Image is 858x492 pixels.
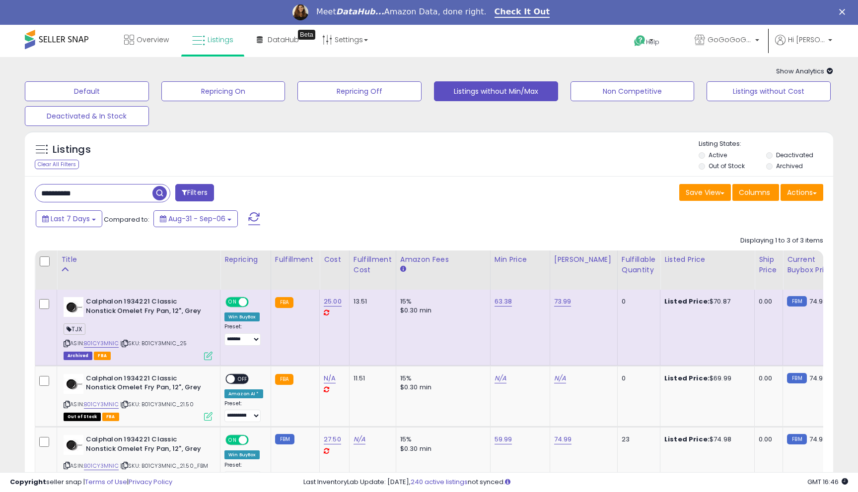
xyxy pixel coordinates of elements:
[64,413,101,421] span: All listings that are currently out of stock and unavailable for purchase on Amazon
[626,27,679,57] a: Help
[129,477,172,487] a: Privacy Policy
[64,297,213,359] div: ASIN:
[787,434,806,444] small: FBM
[554,434,572,444] a: 74.99
[807,477,848,487] span: 2025-09-14 16:46 GMT
[25,106,149,126] button: Deactivated & In Stock
[25,81,149,101] button: Default
[809,434,827,444] span: 74.98
[35,160,79,169] div: Clear All Filters
[495,297,512,307] a: 63.38
[86,374,207,395] b: Calphalon 1934221 Classic Nonstick Omelet Fry Pan, 12", Grey
[224,462,263,484] div: Preset:
[64,323,85,335] span: TJX
[224,254,267,265] div: Repricing
[707,81,831,101] button: Listings without Cost
[411,477,468,487] a: 240 active listings
[10,478,172,487] div: seller snap | |
[324,434,341,444] a: 27.50
[495,434,512,444] a: 59.99
[224,312,260,321] div: Win BuyBox
[634,35,646,47] i: Get Help
[664,297,710,306] b: Listed Price:
[554,254,613,265] div: [PERSON_NAME]
[776,66,833,76] span: Show Analytics
[224,400,263,423] div: Preset:
[85,477,127,487] a: Terms of Use
[759,297,775,306] div: 0.00
[354,374,388,383] div: 11.51
[224,450,260,459] div: Win BuyBox
[86,297,207,318] b: Calphalon 1934221 Classic Nonstick Omelet Fry Pan, 12", Grey
[175,184,214,201] button: Filters
[84,462,119,470] a: B01CY3MNIC
[776,151,813,159] label: Deactivated
[336,7,384,16] i: DataHub...
[275,254,315,265] div: Fulfillment
[137,35,169,45] span: Overview
[324,373,336,383] a: N/A
[120,339,187,347] span: | SKU: B01CY3MNIC_25
[732,184,779,201] button: Columns
[292,4,308,20] img: Profile image for Georgie
[354,254,392,275] div: Fulfillment Cost
[226,298,239,307] span: ON
[224,323,263,346] div: Preset:
[64,374,83,394] img: 31+FLLL4jYL._SL40_.jpg
[739,187,770,197] span: Columns
[61,254,216,265] div: Title
[664,254,750,265] div: Listed Price
[664,435,747,444] div: $74.98
[679,184,731,201] button: Save View
[709,162,745,170] label: Out of Stock
[788,35,825,45] span: Hi [PERSON_NAME]
[787,373,806,383] small: FBM
[622,435,652,444] div: 23
[776,162,803,170] label: Archived
[153,210,238,227] button: Aug-31 - Sep-06
[86,435,207,456] b: Calphalon 1934221 Classic Nonstick Omelet Fry Pan, 12", Grey
[247,436,263,444] span: OFF
[64,374,213,420] div: ASIN:
[298,30,315,40] div: Tooltip anchor
[787,296,806,307] small: FBM
[554,297,572,307] a: 73.99
[161,81,286,101] button: Repricing On
[554,373,566,383] a: N/A
[664,434,710,444] b: Listed Price:
[36,210,102,227] button: Last 7 Days
[168,214,225,224] span: Aug-31 - Sep-06
[400,374,483,383] div: 15%
[354,297,388,306] div: 13.51
[224,389,263,398] div: Amazon AI *
[809,297,827,306] span: 74.98
[839,9,849,15] div: Close
[622,297,652,306] div: 0
[64,435,83,455] img: 31+FLLL4jYL._SL40_.jpg
[646,38,659,46] span: Help
[699,139,833,149] p: Listing States:
[809,373,827,383] span: 74.98
[303,478,848,487] div: Last InventoryLab Update: [DATE], not synced.
[275,434,294,444] small: FBM
[759,435,775,444] div: 0.00
[247,298,263,307] span: OFF
[400,306,483,315] div: $0.30 min
[104,215,149,224] span: Compared to:
[400,265,406,274] small: Amazon Fees.
[268,35,299,45] span: DataHub
[84,339,119,348] a: B01CY3MNIC
[495,7,550,18] a: Check It Out
[53,143,91,157] h5: Listings
[64,297,83,317] img: 31+FLLL4jYL._SL40_.jpg
[297,81,422,101] button: Repricing Off
[117,25,176,55] a: Overview
[759,254,779,275] div: Ship Price
[94,352,111,360] span: FBA
[495,254,546,265] div: Min Price
[622,254,656,275] div: Fulfillable Quantity
[51,214,90,224] span: Last 7 Days
[324,297,342,307] a: 25.00
[622,374,652,383] div: 0
[185,25,241,55] a: Listings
